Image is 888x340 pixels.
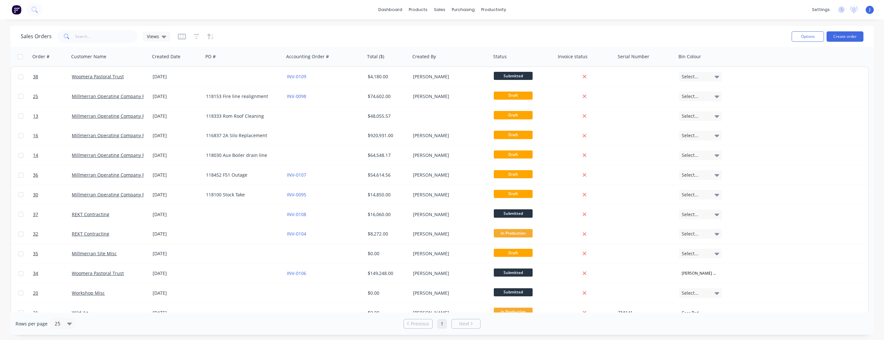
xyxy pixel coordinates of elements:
[459,321,469,327] span: Next
[494,111,533,119] span: Draft
[206,172,278,178] div: 118452 F51 Outage
[33,126,72,145] a: 16
[33,211,38,218] span: 37
[437,319,447,329] a: Page 1 is your current page
[368,211,406,218] div: $16,060.00
[413,270,485,277] div: [PERSON_NAME]
[33,87,72,106] a: 25
[682,73,698,80] span: Select...
[33,264,72,283] a: 34
[72,192,157,198] a: Millmerran Operating Company Pty Ltd
[287,73,306,80] a: INV-0109
[153,192,201,198] div: [DATE]
[153,152,201,159] div: [DATE]
[33,172,38,178] span: 36
[413,172,485,178] div: [PERSON_NAME]
[494,150,533,159] span: Draft
[494,229,533,237] span: In Production
[478,5,509,15] div: productivity
[682,132,698,139] span: Select...
[153,231,201,237] div: [DATE]
[682,211,698,218] span: Select...
[153,73,201,80] div: [DATE]
[494,269,533,277] span: Submitted
[406,5,431,15] div: products
[153,113,201,119] div: [DATE]
[153,250,201,257] div: [DATE]
[72,172,157,178] a: Millmerran Operating Company Pty Ltd
[206,132,278,139] div: 116837 2A Silo Replacement
[682,152,698,159] span: Select...
[287,172,306,178] a: INV-0107
[368,290,406,296] div: $0.00
[153,270,201,277] div: [DATE]
[21,33,52,39] h1: Sales Orders
[368,73,406,80] div: $4,180.00
[72,290,105,296] a: Workshop Misc
[153,290,201,296] div: [DATE]
[413,73,485,80] div: [PERSON_NAME]
[679,308,701,317] div: Case Red
[33,192,38,198] span: 30
[413,290,485,296] div: [PERSON_NAME]
[33,152,38,159] span: 14
[413,132,485,139] div: [PERSON_NAME]
[33,113,38,119] span: 13
[682,172,698,178] span: Select...
[33,310,38,316] span: 21
[33,146,72,165] a: 14
[368,93,406,100] div: $74,602.00
[33,303,72,323] a: 21
[72,113,157,119] a: Millmerran Operating Company Pty Ltd
[368,132,406,139] div: $920,931.00
[12,5,21,15] img: Factory
[72,211,109,217] a: REKT Contracting
[368,231,406,237] div: $8,272.00
[682,250,698,257] span: Select...
[287,192,306,198] a: INV-0095
[368,192,406,198] div: $14,850.00
[452,321,480,327] a: Next page
[413,192,485,198] div: [PERSON_NAME]
[368,250,406,257] div: $0.00
[494,190,533,198] span: Draft
[413,231,485,237] div: [PERSON_NAME]
[33,283,72,303] a: 20
[368,172,406,178] div: $54,614.56
[72,93,157,99] a: Millmerran Operating Company Pty Ltd
[152,53,180,60] div: Created Date
[368,152,406,159] div: $64,548.17
[75,30,138,43] input: Search...
[682,192,698,198] span: Select...
[449,5,478,15] div: purchasing
[71,53,106,60] div: Customer Name
[153,132,201,139] div: [DATE]
[72,270,124,276] a: Woomera Pastoral Trust
[153,172,201,178] div: [DATE]
[618,53,649,60] div: Serial Number
[431,5,449,15] div: sales
[33,205,72,224] a: 37
[494,131,533,139] span: Draft
[33,185,72,204] a: 30
[792,31,824,42] button: Options
[205,53,216,60] div: PO #
[413,211,485,218] div: [PERSON_NAME]
[206,192,278,198] div: 118100 Stock Take
[32,53,49,60] div: Order #
[33,67,72,86] a: 38
[411,321,429,327] span: Previous
[413,310,485,316] div: [PERSON_NAME]
[72,310,88,316] a: Wild Ag
[413,152,485,159] div: [PERSON_NAME]
[678,53,701,60] div: Bin Colour
[618,310,671,316] div: TM141
[287,270,306,276] a: INV-0106
[33,290,38,296] span: 20
[206,113,278,119] div: 118333 Rom Roof Cleaning
[679,269,721,278] div: [PERSON_NAME] Deere Green
[412,53,436,60] div: Created By
[368,310,406,316] div: $0.00
[827,31,863,42] button: Create order
[682,290,698,296] span: Select...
